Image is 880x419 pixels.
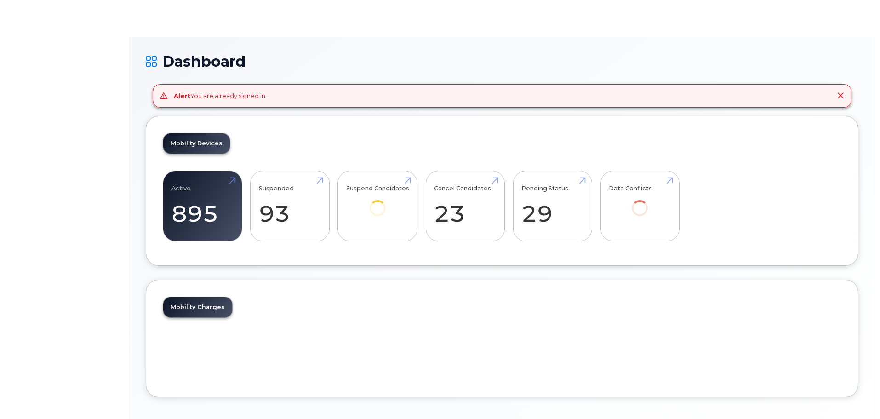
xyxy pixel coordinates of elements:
a: Suspended 93 [259,176,321,236]
a: Pending Status 29 [521,176,583,236]
div: You are already signed in. [174,92,267,100]
a: Cancel Candidates 23 [434,176,496,236]
a: Suspend Candidates [346,176,409,229]
strong: Alert [174,92,190,99]
h1: Dashboard [146,53,858,69]
a: Data Conflicts [609,176,671,229]
a: Mobility Charges [163,297,232,317]
a: Mobility Devices [163,133,230,154]
a: Active 895 [171,176,234,236]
